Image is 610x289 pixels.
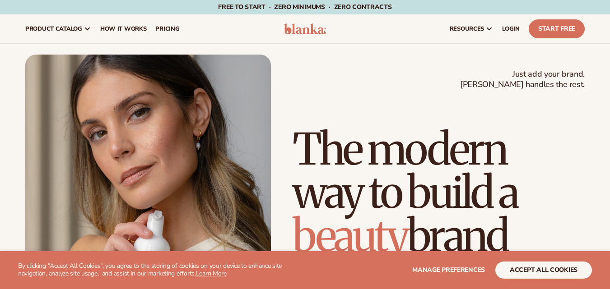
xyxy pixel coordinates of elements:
[502,25,520,32] span: LOGIN
[293,128,585,257] h1: The modern way to build a brand
[495,261,592,279] button: accept all cookies
[196,269,227,278] a: Learn More
[412,266,485,274] span: Manage preferences
[445,14,498,43] a: resources
[293,209,407,263] span: beauty
[21,14,96,43] a: product catalog
[460,69,585,90] span: Just add your brand. [PERSON_NAME] handles the rest.
[96,14,151,43] a: How It Works
[25,25,82,32] span: product catalog
[498,14,524,43] a: LOGIN
[218,3,391,11] span: Free to start · ZERO minimums · ZERO contracts
[412,261,485,279] button: Manage preferences
[151,14,184,43] a: pricing
[529,19,585,38] a: Start Free
[100,25,147,32] span: How It Works
[18,262,301,278] p: By clicking "Accept All Cookies", you agree to the storing of cookies on your device to enhance s...
[284,23,326,34] img: logo
[155,25,179,32] span: pricing
[450,25,484,32] span: resources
